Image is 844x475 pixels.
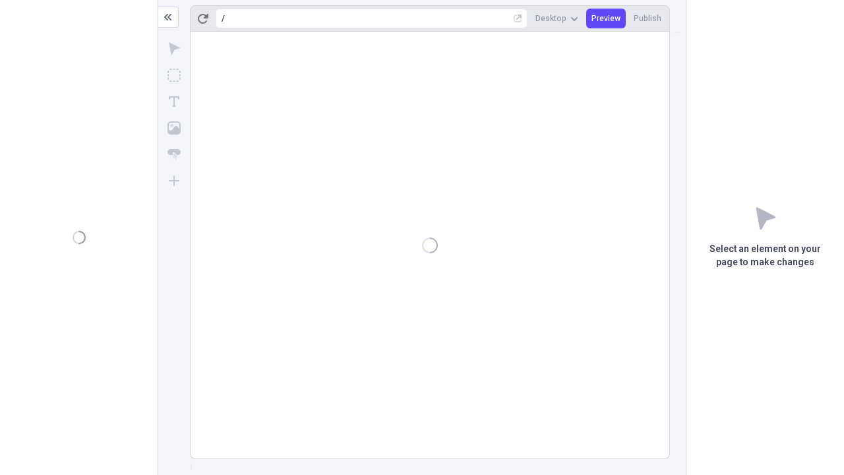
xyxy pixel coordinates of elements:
button: Text [162,90,186,113]
button: Box [162,63,186,87]
button: Button [162,142,186,166]
button: Preview [586,9,626,28]
button: Image [162,116,186,140]
span: Publish [634,13,661,24]
button: Desktop [530,9,584,28]
p: Select an element on your page to make changes [686,243,844,269]
span: Preview [591,13,620,24]
div: / [222,13,225,24]
button: Publish [628,9,667,28]
span: Desktop [535,13,566,24]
